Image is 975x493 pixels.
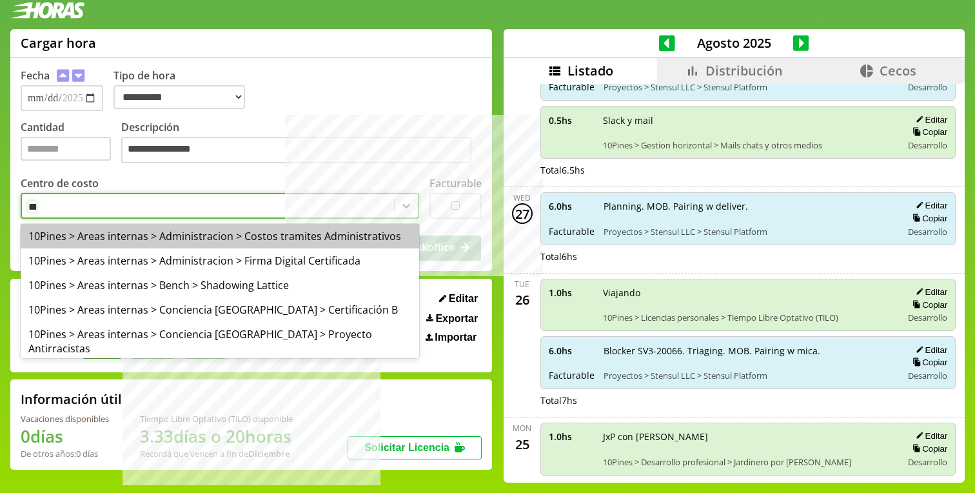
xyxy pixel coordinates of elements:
div: 10Pines > Areas internas > Bench > Shadowing Lattice [21,273,419,297]
b: Diciembre [248,448,290,459]
div: Total 6.5 hs [540,164,956,176]
span: 6.0 hs [549,345,595,357]
span: 1.0 hs [549,287,594,299]
span: Distribución [705,62,783,79]
select: Tipo de hora [113,85,245,109]
span: Editar [449,293,478,305]
button: Copiar [909,126,947,137]
button: Copiar [909,443,947,454]
span: 1.0 hs [549,430,594,443]
span: Desarrollo [908,226,947,237]
span: Slack y mail [603,114,894,126]
img: logotipo [10,2,85,19]
label: Fecha [21,68,50,83]
span: 10Pines > Gestion horizontal > Mails chats y otros medios [603,139,894,151]
span: 10Pines > Desarrollo profesional > Jardinero por [PERSON_NAME] [603,456,894,468]
div: De otros años: 0 días [21,448,109,459]
div: 10Pines > Areas internas > Conciencia [GEOGRAPHIC_DATA] > Proyecto Antirracistas [21,322,419,361]
span: Agosto 2025 [675,34,793,52]
textarea: Descripción [121,137,471,164]
div: scrollable content [504,84,965,481]
h1: 3.33 días o 20 horas [140,425,293,448]
span: JxP con [PERSON_NAME] [603,430,894,443]
button: Editar [912,200,947,211]
label: Facturable [429,176,482,190]
button: Copiar [909,213,947,224]
label: Tipo de hora [113,68,255,111]
span: Proyectos > Stensul LLC > Stensul Platform [604,81,894,93]
label: Centro de costo [21,176,99,190]
span: Cecos [880,62,916,79]
div: Tiempo Libre Optativo (TiLO) disponible [140,413,293,425]
span: 0.5 hs [549,114,594,126]
span: 6.0 hs [549,200,595,212]
button: Editar [912,114,947,125]
div: Tue [515,279,529,290]
span: Proyectos > Stensul LLC > Stensul Platform [604,370,894,381]
span: Facturable [549,369,595,381]
div: 10Pines > Areas internas > Conciencia [GEOGRAPHIC_DATA] > Certificación B [21,297,419,322]
button: Editar [912,430,947,441]
h1: 0 días [21,425,109,448]
button: Exportar [422,312,482,325]
span: Desarrollo [908,312,947,323]
span: Desarrollo [908,139,947,151]
span: Solicitar Licencia [364,442,449,453]
button: Copiar [909,299,947,310]
label: Cantidad [21,120,121,167]
span: Desarrollo [908,81,947,93]
div: Recordá que vencen a fin de [140,448,293,459]
div: 10Pines > Areas internas > Administracion > Costos tramites Administrativos [21,224,419,248]
div: Total 6 hs [540,250,956,263]
div: 10Pines > Areas internas > Administracion > Firma Digital Certificada [21,248,419,273]
span: Viajando [603,287,894,299]
span: Proyectos > Stensul LLC > Stensul Platform [604,226,894,237]
button: Editar [435,292,482,305]
span: Listado [567,62,613,79]
span: Importar [435,332,477,343]
span: Desarrollo [908,456,947,468]
h1: Cargar hora [21,34,96,52]
div: 25 [512,434,533,454]
div: 27 [512,203,533,224]
span: Exportar [435,313,478,325]
input: Cantidad [21,137,111,161]
span: 10Pines > Licencias personales > Tiempo Libre Optativo (TiLO) [603,312,894,323]
span: Facturable [549,81,595,93]
button: Editar [912,287,947,297]
label: Descripción [121,120,482,167]
span: Planning. MOB. Pairing w deliver. [604,200,894,212]
div: Vacaciones disponibles [21,413,109,425]
div: 26 [512,290,533,310]
button: Copiar [909,357,947,368]
span: Desarrollo [908,370,947,381]
div: Mon [513,423,531,434]
button: Solicitar Licencia [348,436,482,459]
div: Wed [513,192,531,203]
button: Editar [912,345,947,356]
div: Total 7 hs [540,394,956,407]
span: Facturable [549,225,595,237]
span: Blocker SV3-20066. Triaging. MOB. Pairing w mica. [604,345,894,357]
h2: Información útil [21,390,122,408]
